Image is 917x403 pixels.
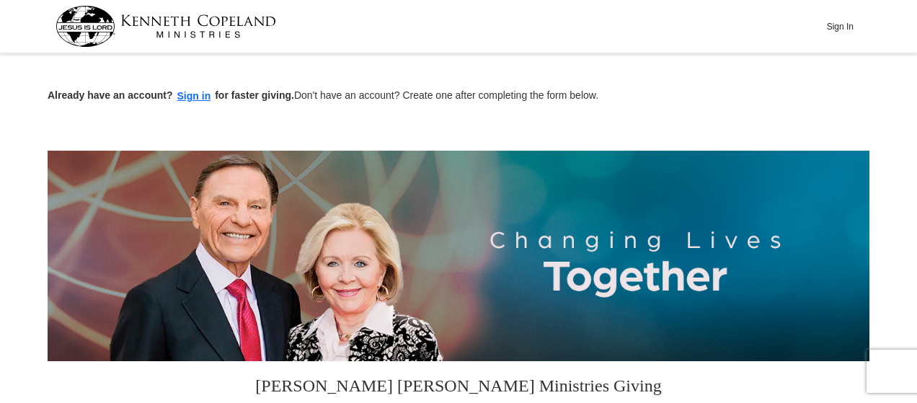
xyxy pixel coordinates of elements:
[173,88,216,105] button: Sign in
[48,89,294,101] strong: Already have an account? for faster giving.
[818,15,861,37] button: Sign In
[48,88,869,105] p: Don't have an account? Create one after completing the form below.
[56,6,276,47] img: kcm-header-logo.svg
